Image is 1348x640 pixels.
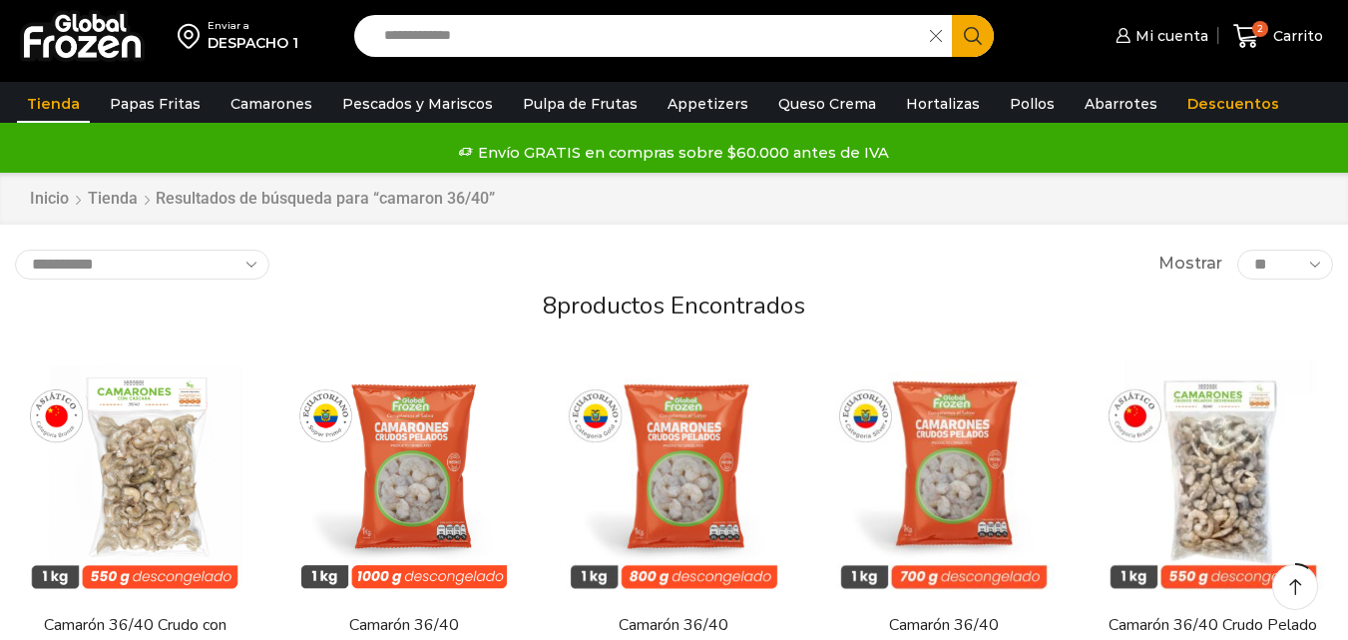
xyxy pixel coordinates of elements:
[87,188,139,211] a: Tienda
[1000,85,1065,123] a: Pollos
[1177,85,1289,123] a: Descuentos
[221,85,322,123] a: Camarones
[1228,13,1328,60] a: 2 Carrito
[1130,26,1208,46] span: Mi cuenta
[1158,253,1222,276] span: Mostrar
[17,85,90,123] a: Tienda
[100,85,211,123] a: Papas Fritas
[768,85,886,123] a: Queso Crema
[29,188,495,211] nav: Breadcrumb
[543,290,557,321] span: 8
[1075,85,1167,123] a: Abarrotes
[1252,21,1268,37] span: 2
[557,290,805,321] span: productos encontrados
[952,15,994,57] button: Search button
[1111,16,1208,56] a: Mi cuenta
[208,33,298,53] div: DESPACHO 1
[513,85,648,123] a: Pulpa de Frutas
[332,85,503,123] a: Pescados y Mariscos
[29,188,70,211] a: Inicio
[658,85,758,123] a: Appetizers
[1268,26,1323,46] span: Carrito
[15,250,269,280] select: Pedido de la tienda
[208,19,298,33] div: Enviar a
[896,85,990,123] a: Hortalizas
[156,189,495,208] h1: Resultados de búsqueda para “camaron 36/40”
[178,19,208,53] img: address-field-icon.svg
